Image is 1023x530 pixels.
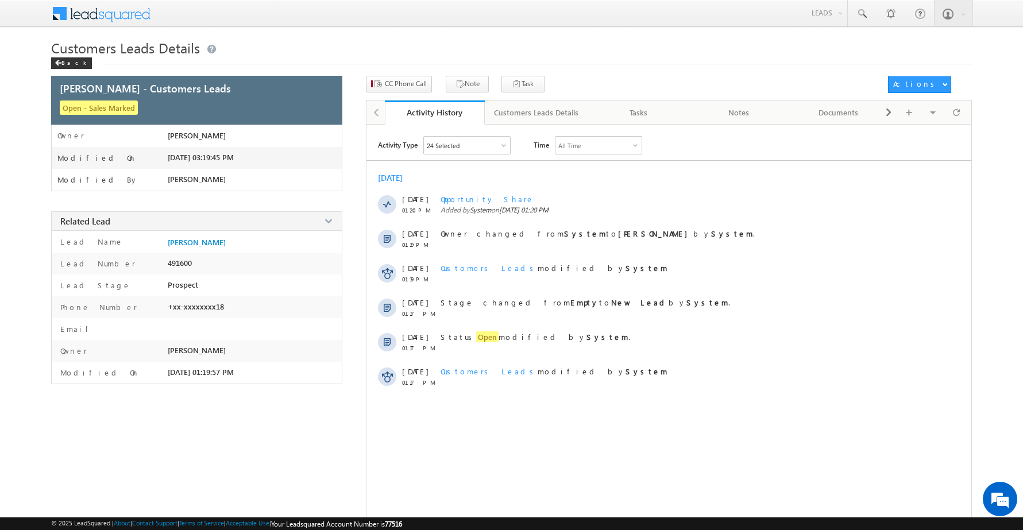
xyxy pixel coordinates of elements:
button: Actions [888,76,951,93]
div: Activity History [393,107,476,118]
span: Open [476,331,499,342]
strong: System [626,366,667,376]
span: [DATE] [402,194,428,204]
span: 01:19 PM [402,276,437,283]
a: Contact Support [132,519,177,527]
div: Documents [798,106,879,119]
a: About [114,519,130,527]
span: 01:17 PM [402,345,437,351]
strong: System [686,297,728,307]
strong: System [586,332,628,342]
div: 24 Selected [427,142,460,149]
span: [PERSON_NAME] [168,131,226,140]
strong: New Lead [611,297,669,307]
span: Customers Leads [441,366,538,376]
label: Owner [57,131,84,140]
label: Owner [57,346,87,355]
span: [PERSON_NAME] [168,175,226,184]
label: Modified On [57,153,137,163]
span: [PERSON_NAME] [168,346,226,355]
a: Acceptable Use [226,519,269,527]
a: Customers Leads Details [485,100,589,125]
span: System [470,206,491,214]
span: Customers Leads [441,263,538,273]
strong: System [626,263,667,273]
label: Lead Stage [57,280,131,290]
button: CC Phone Call [366,76,432,92]
label: Modified By [57,175,138,184]
span: 01:19 PM [402,241,437,248]
span: modified by [441,366,667,376]
div: Actions [893,79,939,89]
span: 01:17 PM [402,310,437,317]
span: Activity Type [378,136,418,153]
button: Note [446,76,489,92]
div: Back [51,57,92,69]
label: Phone Number [57,302,137,312]
a: Terms of Service [179,519,224,527]
label: Lead Number [57,258,136,268]
span: Opportunity Share [441,194,534,204]
span: 01:17 PM [402,379,437,386]
span: 491600 [168,258,192,268]
a: Documents [789,100,889,125]
span: [DATE] 03:19:45 PM [168,153,234,162]
span: [DATE] 01:19:57 PM [168,367,234,377]
a: Activity History [385,100,485,125]
div: Customers Leads Details [494,106,578,119]
span: © 2025 LeadSquared | | | | | [51,519,402,528]
div: Tasks [598,106,678,119]
span: [DATE] 01:20 PM [499,206,549,214]
span: [DATE] [402,297,428,307]
label: Modified On [57,367,140,377]
span: Prospect [168,280,198,289]
span: [DATE] [402,229,428,238]
strong: [PERSON_NAME] [618,229,693,238]
span: +xx-xxxxxxxx18 [168,302,224,311]
div: [DATE] [378,172,415,183]
span: Status modified by . [441,331,630,342]
div: All Time [558,142,581,149]
span: Customers Leads Details [51,38,200,57]
span: Your Leadsquared Account Number is [271,520,402,528]
span: [PERSON_NAME] - Customers Leads [60,81,231,95]
button: Task [501,76,545,92]
span: [DATE] [402,366,428,376]
span: Related Lead [60,215,110,227]
span: 77516 [385,520,402,528]
span: modified by [441,263,667,273]
span: Owner changed from to by . [441,229,755,238]
strong: System [711,229,753,238]
strong: System [564,229,606,238]
a: [PERSON_NAME] [168,238,226,247]
label: Email [57,324,97,334]
span: CC Phone Call [385,79,427,89]
a: Tasks [589,100,689,125]
div: Owner Changed,Status Changed,Stage Changed,Source Changed,Notes & 19 more.. [424,137,510,154]
span: Stage changed from to by . [441,297,730,307]
label: Lead Name [57,237,123,246]
strong: Empty [570,297,599,307]
span: Open - Sales Marked [60,100,138,115]
a: Notes [689,100,789,125]
span: 01:20 PM [402,207,437,214]
span: Added by on [441,206,915,214]
span: [DATE] [402,332,428,342]
span: [DATE] [402,263,428,273]
div: Notes [698,106,778,119]
span: Time [534,136,549,153]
